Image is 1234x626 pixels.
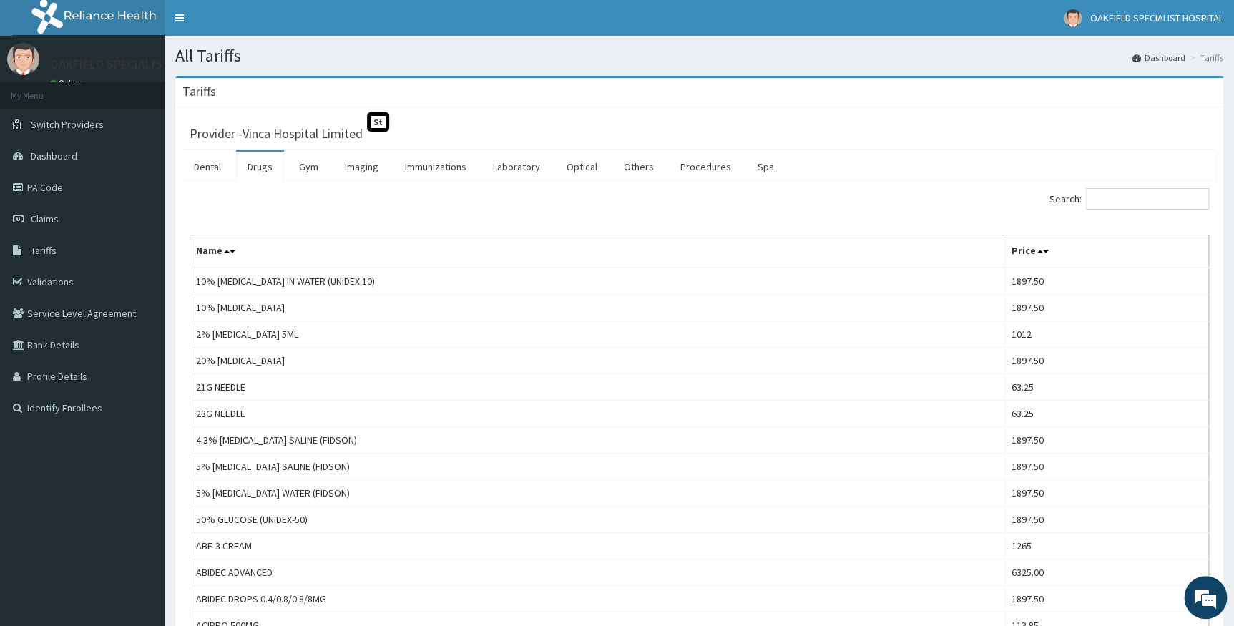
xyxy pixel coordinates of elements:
span: Tariffs [31,244,57,257]
a: Imaging [333,152,390,182]
td: 4.3% [MEDICAL_DATA] SALINE (FIDSON) [190,427,1005,454]
td: 6325.00 [1005,559,1209,586]
a: Spa [746,152,785,182]
td: 1897.50 [1005,507,1209,533]
td: ABF-3 CREAM [190,533,1005,559]
td: ABIDEC ADVANCED [190,559,1005,586]
a: Dental [182,152,232,182]
td: 50% GLUCOSE (UNIDEX-50) [190,507,1005,533]
th: Price [1005,235,1209,268]
td: ABIDEC DROPS 0.4/0.8/0.8/8MG [190,586,1005,612]
span: Switch Providers [31,118,104,131]
span: Claims [31,212,59,225]
a: Optical [555,152,609,182]
a: Others [612,152,665,182]
h3: Provider - Vinca Hospital Limited [190,127,363,140]
a: Immunizations [393,152,478,182]
a: Procedures [669,152,743,182]
th: Name [190,235,1005,268]
h3: Tariffs [182,85,216,98]
h1: All Tariffs [175,47,1223,65]
a: Gym [288,152,330,182]
td: 63.25 [1005,401,1209,427]
td: 1012 [1005,321,1209,348]
td: 1897.50 [1005,454,1209,480]
li: Tariffs [1187,52,1223,64]
a: Dashboard [1132,52,1185,64]
span: Dashboard [31,150,77,162]
td: 63.25 [1005,374,1209,401]
td: 1265 [1005,533,1209,559]
td: 5% [MEDICAL_DATA] WATER (FIDSON) [190,480,1005,507]
td: 1897.50 [1005,427,1209,454]
div: Minimize live chat window [235,7,269,41]
img: User Image [1064,9,1082,27]
a: Laboratory [481,152,552,182]
span: St [367,112,389,132]
td: 21G NEEDLE [190,374,1005,401]
td: 2% [MEDICAL_DATA] 5ML [190,321,1005,348]
a: Drugs [236,152,284,182]
td: 20% [MEDICAL_DATA] [190,348,1005,374]
td: 5% [MEDICAL_DATA] SALINE (FIDSON) [190,454,1005,480]
td: 23G NEEDLE [190,401,1005,427]
div: Chat with us now [74,80,240,99]
span: OAKFIELD SPECIALIST HOSPITAL [1090,11,1223,24]
td: 1897.50 [1005,586,1209,612]
textarea: Type your message and hit 'Enter' [7,391,273,441]
img: d_794563401_company_1708531726252_794563401 [26,72,58,107]
td: 10% [MEDICAL_DATA] IN WATER (UNIDEX 10) [190,268,1005,295]
td: 10% [MEDICAL_DATA] [190,295,1005,321]
input: Search: [1086,188,1209,210]
img: User Image [7,43,39,75]
td: 1897.50 [1005,295,1209,321]
span: We're online! [83,180,197,325]
a: Online [50,78,84,88]
label: Search: [1049,188,1209,210]
td: 1897.50 [1005,268,1209,295]
td: 1897.50 [1005,348,1209,374]
p: OAKFIELD SPECIALIST HOSPITAL [50,58,229,71]
td: 1897.50 [1005,480,1209,507]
